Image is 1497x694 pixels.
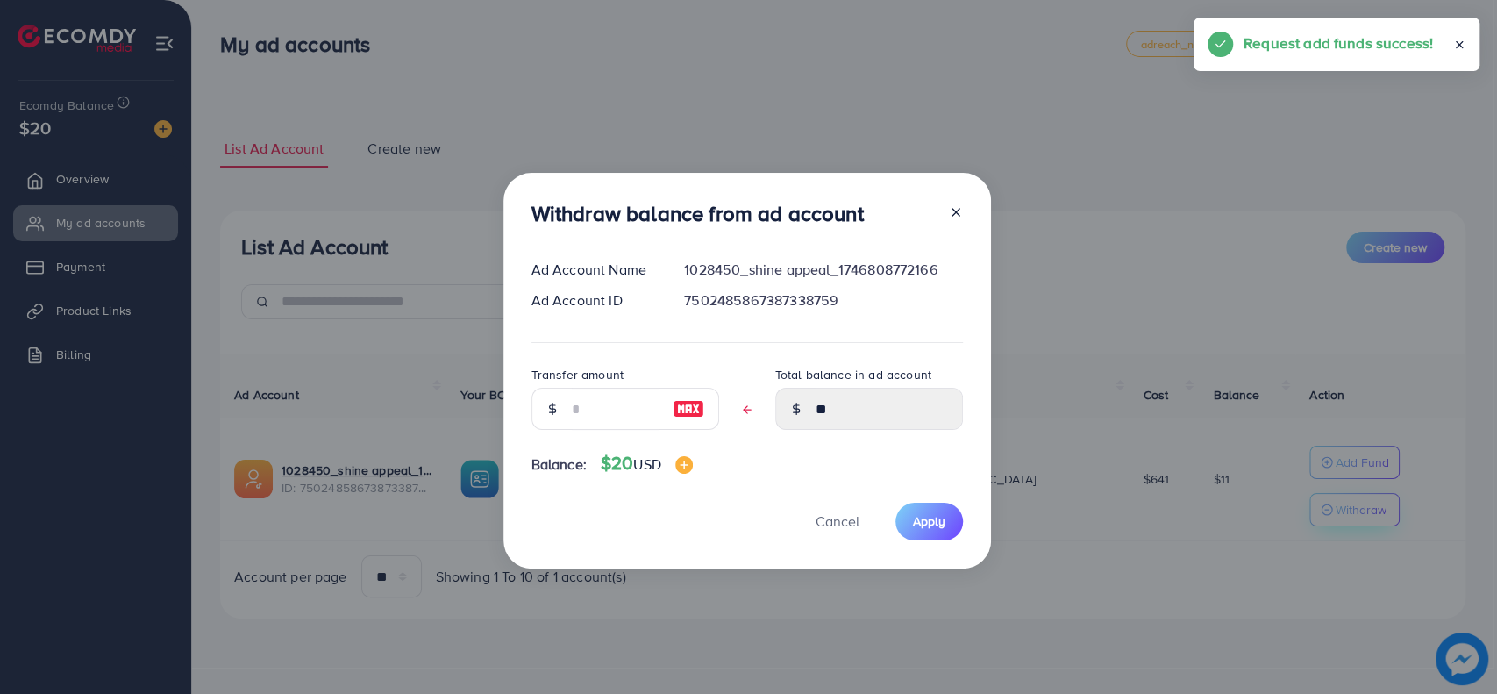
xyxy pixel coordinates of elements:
[531,454,587,475] span: Balance:
[1244,32,1433,54] h5: Request add funds success!
[601,453,693,475] h4: $20
[816,512,859,531] span: Cancel
[675,456,693,474] img: image
[531,366,624,383] label: Transfer amount
[913,512,945,530] span: Apply
[517,290,671,311] div: Ad Account ID
[531,201,864,226] h3: Withdraw balance from ad account
[895,503,963,540] button: Apply
[517,260,671,280] div: Ad Account Name
[633,454,660,474] span: USD
[794,503,881,540] button: Cancel
[775,366,931,383] label: Total balance in ad account
[670,290,976,311] div: 7502485867387338759
[673,398,704,419] img: image
[670,260,976,280] div: 1028450_shine appeal_1746808772166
